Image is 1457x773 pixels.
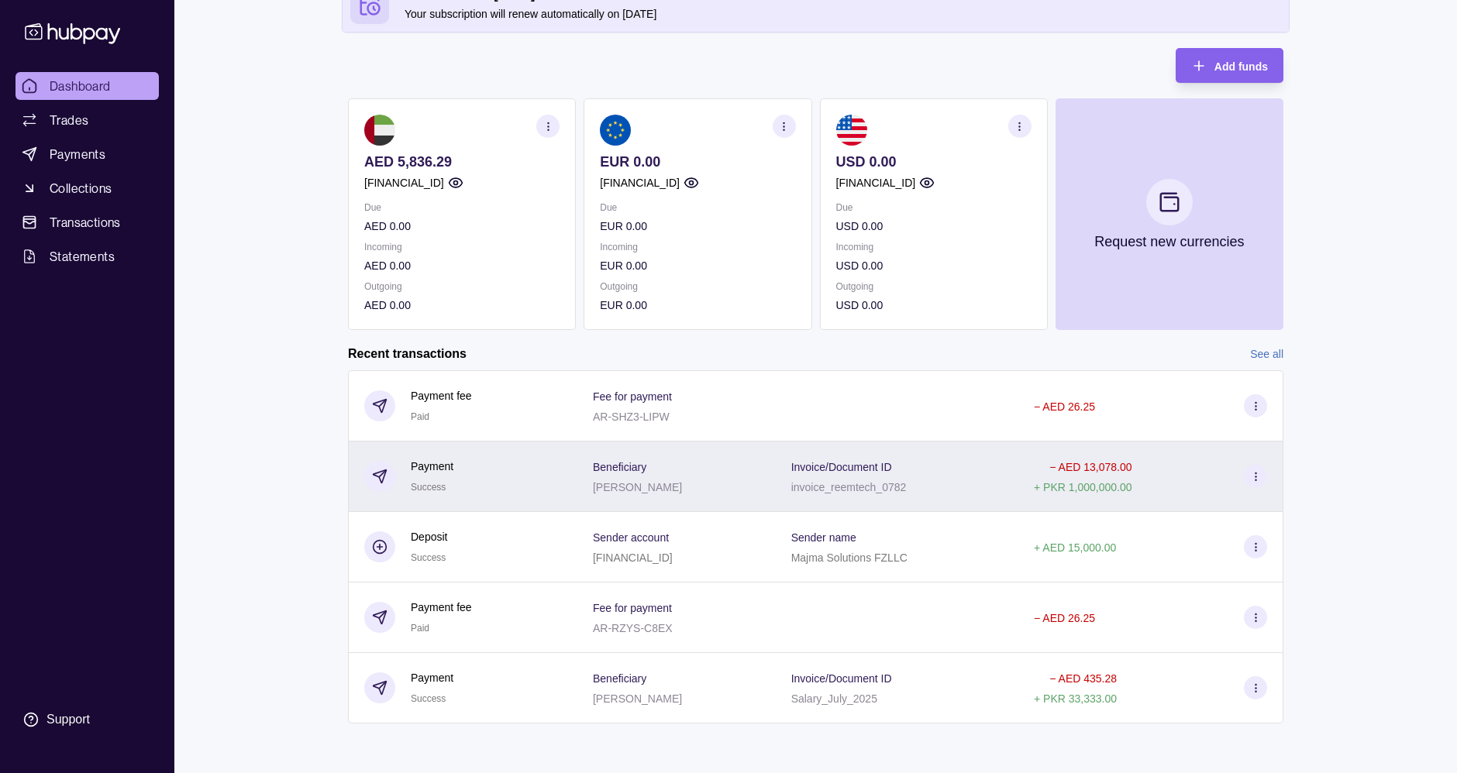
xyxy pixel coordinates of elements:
img: eu [600,115,631,146]
img: us [836,115,867,146]
p: Beneficiary [593,461,646,473]
p: EUR 0.00 [600,257,795,274]
p: Incoming [364,239,560,256]
p: − AED 26.25 [1034,400,1095,413]
p: invoice_reemtech_0782 [791,481,907,493]
p: Payment fee [411,387,472,404]
p: Invoice/Document ID [791,461,892,473]
p: Due [836,199,1032,216]
p: − AED 26.25 [1034,612,1095,624]
p: Your subscription will renew automatically on [DATE] [405,5,1281,22]
span: Success [411,693,446,704]
p: [PERSON_NAME] [593,481,682,493]
p: Fee for payment [593,390,672,403]
p: Sender name [791,531,856,544]
span: Success [411,552,446,563]
span: Add funds [1214,60,1268,73]
p: Payment [411,669,453,686]
p: [FINANCIAL_ID] [836,174,916,191]
p: AED 0.00 [364,297,560,314]
span: Success [411,482,446,493]
p: Sender account [593,531,669,544]
p: + PKR 1,000,000.00 [1034,481,1132,493]
img: ae [364,115,395,146]
p: AED 0.00 [364,218,560,235]
p: + AED 15,000.00 [1034,541,1116,554]
a: See all [1250,345,1283,362]
p: AED 0.00 [364,257,560,274]
p: Outgoing [364,278,560,295]
a: Support [15,703,159,736]
p: USD 0.00 [836,257,1032,274]
p: Outgoing [836,278,1032,295]
button: Request new currencies [1056,98,1283,330]
span: Transactions [50,213,121,232]
p: − AED 435.28 [1049,672,1117,685]
p: [PERSON_NAME] [593,692,682,705]
a: Transactions [15,208,159,236]
p: Salary_July_2025 [791,692,877,705]
span: Trades [50,111,88,129]
p: [FINANCIAL_ID] [364,174,444,191]
p: Due [600,199,795,216]
p: USD 0.00 [836,297,1032,314]
p: AR-SHZ3-LIPW [593,411,670,423]
p: AED 5,836.29 [364,153,560,170]
span: Dashboard [50,77,111,95]
p: Incoming [600,239,795,256]
p: USD 0.00 [836,153,1032,170]
p: Payment [411,458,453,475]
p: [FINANCIAL_ID] [593,551,673,564]
p: EUR 0.00 [600,297,795,314]
a: Payments [15,140,159,168]
p: Deposit [411,528,447,545]
p: EUR 0.00 [600,153,795,170]
span: Collections [50,179,112,198]
a: Dashboard [15,72,159,100]
p: Outgoing [600,278,795,295]
p: Due [364,199,560,216]
a: Trades [15,106,159,134]
p: AR-RZYS-C8EX [593,622,673,634]
p: EUR 0.00 [600,218,795,235]
a: Statements [15,242,159,270]
p: − AED 13,078.00 [1049,461,1131,473]
p: [FINANCIAL_ID] [600,174,680,191]
p: Request new currencies [1094,233,1244,250]
p: Incoming [836,239,1032,256]
p: Majma Solutions FZLLC [791,551,908,564]
p: Beneficiary [593,672,646,685]
span: Statements [50,247,115,266]
p: + PKR 33,333.00 [1034,692,1117,705]
span: Paid [411,411,429,422]
span: Paid [411,623,429,634]
h2: Recent transactions [348,345,467,362]
p: Payment fee [411,599,472,616]
div: Support [46,711,90,728]
p: USD 0.00 [836,218,1032,235]
span: Payments [50,145,105,163]
p: Invoice/Document ID [791,672,892,685]
a: Collections [15,174,159,202]
p: Fee for payment [593,602,672,614]
button: Add funds [1176,48,1283,83]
